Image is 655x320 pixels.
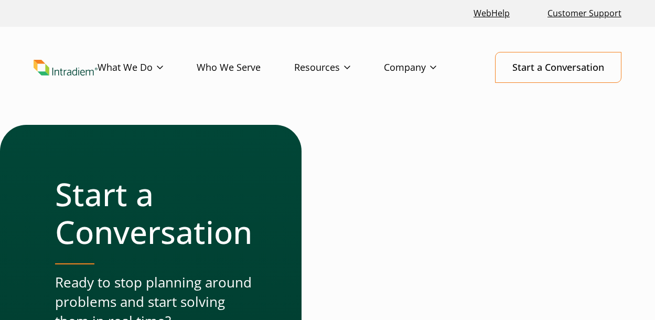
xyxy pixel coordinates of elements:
a: Start a Conversation [495,52,621,83]
a: Resources [294,52,384,83]
img: Intradiem [34,60,98,76]
h1: Start a Conversation [55,175,260,251]
a: What We Do [98,52,197,83]
a: Company [384,52,470,83]
a: Who We Serve [197,52,294,83]
a: Link opens in a new window [469,2,514,25]
a: Link to homepage of Intradiem [34,60,98,76]
a: Customer Support [543,2,626,25]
